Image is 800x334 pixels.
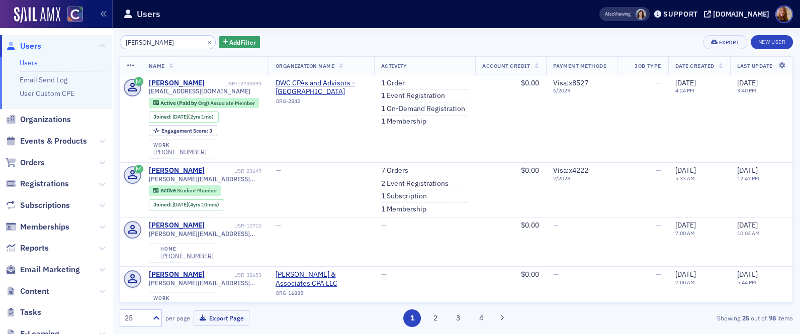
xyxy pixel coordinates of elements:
a: Content [6,286,49,297]
span: [DATE] [737,166,758,175]
a: DWC CPAs and Advisors - [GEOGRAPHIC_DATA] [276,79,367,96]
span: Subscriptions [20,200,70,211]
span: — [553,270,559,279]
span: [DATE] [737,78,758,87]
span: Content [20,286,49,297]
a: [PERSON_NAME] [149,270,205,279]
time: 5:33 AM [675,175,695,182]
div: home [160,246,214,252]
time: 7:00 AM [675,230,695,237]
div: Active: Active: Student Member [149,185,222,195]
span: — [553,220,559,230]
button: 4 [472,309,490,327]
span: Visa : x8527 [553,78,588,87]
span: DWC CPAs and Advisors - Grand Junction [276,79,367,96]
span: Viewing [605,11,631,18]
a: User Custom CPE [20,89,74,98]
a: 1 On-Demand Registration [381,104,465,114]
a: New User [751,35,793,49]
button: Export Page [194,310,249,326]
span: — [656,78,661,87]
div: 25 [125,313,147,323]
img: SailAMX [14,7,60,23]
span: Tasks [20,307,41,318]
span: Account Credit [482,62,530,69]
button: Export [703,35,747,49]
span: Registrations [20,178,69,189]
div: [PERSON_NAME] [149,221,205,230]
div: (4yrs 10mos) [172,201,219,208]
span: Stacy Svendsen [636,9,646,20]
span: [DATE] [675,78,696,87]
span: [EMAIL_ADDRESS][DOMAIN_NAME] [149,87,250,95]
a: [PERSON_NAME] [149,166,205,175]
span: $0.00 [521,166,539,175]
a: Registrations [6,178,69,189]
strong: 98 [767,313,777,322]
img: SailAMX [67,7,83,22]
span: $0.00 [521,78,539,87]
span: Name [149,62,165,69]
span: 7 / 2028 [553,175,610,182]
div: 3 [161,128,212,134]
span: Visa : x4222 [553,166,588,175]
span: Mueller & Associates CPA LLC [276,270,367,288]
a: Organizations [6,114,71,125]
span: Reports [20,243,49,254]
a: [PHONE_NUMBER] [153,148,207,156]
a: 1 Event Registration [381,91,445,100]
a: Reports [6,243,49,254]
time: 5:44 PM [737,279,756,286]
strong: 25 [740,313,751,322]
span: — [381,270,387,279]
span: — [381,220,387,230]
label: per page [165,313,190,322]
a: Active Student Member [153,187,217,194]
a: Users [6,41,41,52]
a: Subscriptions [6,200,70,211]
a: 1 Subscription [381,192,427,201]
div: Support [663,10,698,19]
a: Users [20,58,38,67]
span: [DATE] [675,220,696,230]
div: work [153,295,207,301]
span: Student Member [177,187,217,194]
span: [DATE] [675,166,696,175]
a: 1 Order [381,79,405,88]
span: Joined : [153,201,172,208]
span: $0.00 [521,220,539,230]
span: [DATE] [737,270,758,279]
span: — [276,220,281,230]
a: [PHONE_NUMBER] [153,301,207,309]
div: work [153,142,207,148]
a: [PERSON_NAME] & Associates CPA LLC [276,270,367,288]
time: 10:03 AM [737,230,760,237]
span: [DATE] [172,201,188,208]
a: [PHONE_NUMBER] [160,252,214,260]
span: [DATE] [675,270,696,279]
span: [PERSON_NAME][EMAIL_ADDRESS][DOMAIN_NAME] [149,279,261,287]
span: — [656,220,661,230]
div: USR-10710 [206,222,261,229]
div: Showing out of items [576,313,793,322]
span: Associate Member [210,99,255,106]
span: Email Marketing [20,264,80,275]
a: Active (Paid by Org) Associate Member [153,99,254,106]
div: Active (Paid by Org): Active (Paid by Org): Associate Member [149,98,259,108]
input: Search… [120,35,216,49]
span: Events & Products [20,136,87,147]
span: [PERSON_NAME][EMAIL_ADDRESS][PERSON_NAME][DOMAIN_NAME] [149,175,261,183]
span: [DATE] [737,220,758,230]
span: Activity [381,62,407,69]
div: Joined: 2023-06-21 00:00:00 [149,112,219,123]
span: 6 / 2029 [553,87,610,94]
span: — [656,166,661,175]
span: Add Filter [229,38,256,47]
time: 4:24 PM [675,87,694,94]
a: Events & Products [6,136,87,147]
a: 1 Membership [381,205,426,214]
